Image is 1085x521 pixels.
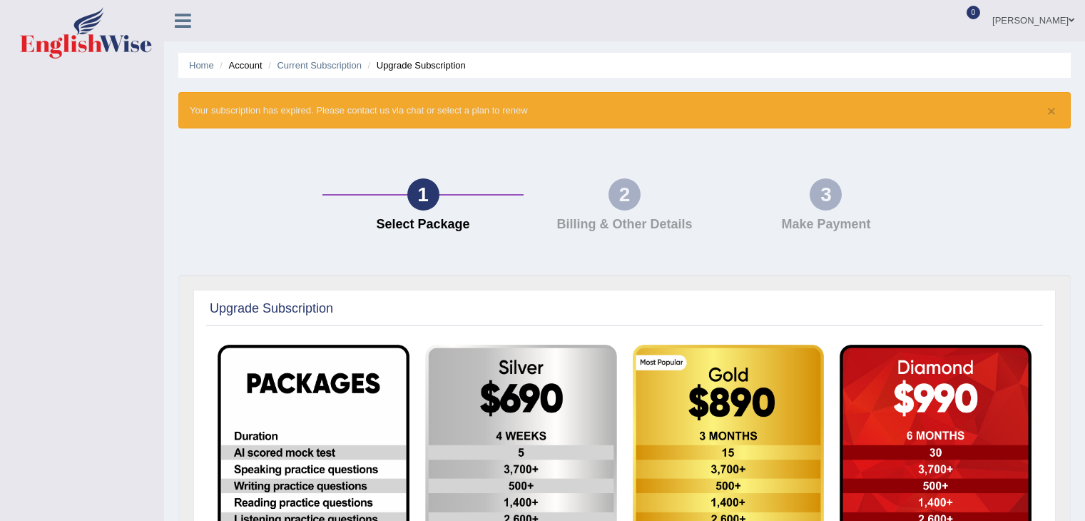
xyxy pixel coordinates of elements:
[1047,103,1056,118] button: ×
[189,60,214,71] a: Home
[365,59,466,72] li: Upgrade Subscription
[967,6,981,19] span: 0
[330,218,516,232] h4: Select Package
[216,59,262,72] li: Account
[277,60,362,71] a: Current Subscription
[531,218,718,232] h4: Billing & Other Details
[210,302,333,316] h2: Upgrade Subscription
[733,218,920,232] h4: Make Payment
[608,178,641,211] div: 2
[178,92,1071,128] div: Your subscription has expired. Please contact us via chat or select a plan to renew
[810,178,842,211] div: 3
[407,178,439,211] div: 1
